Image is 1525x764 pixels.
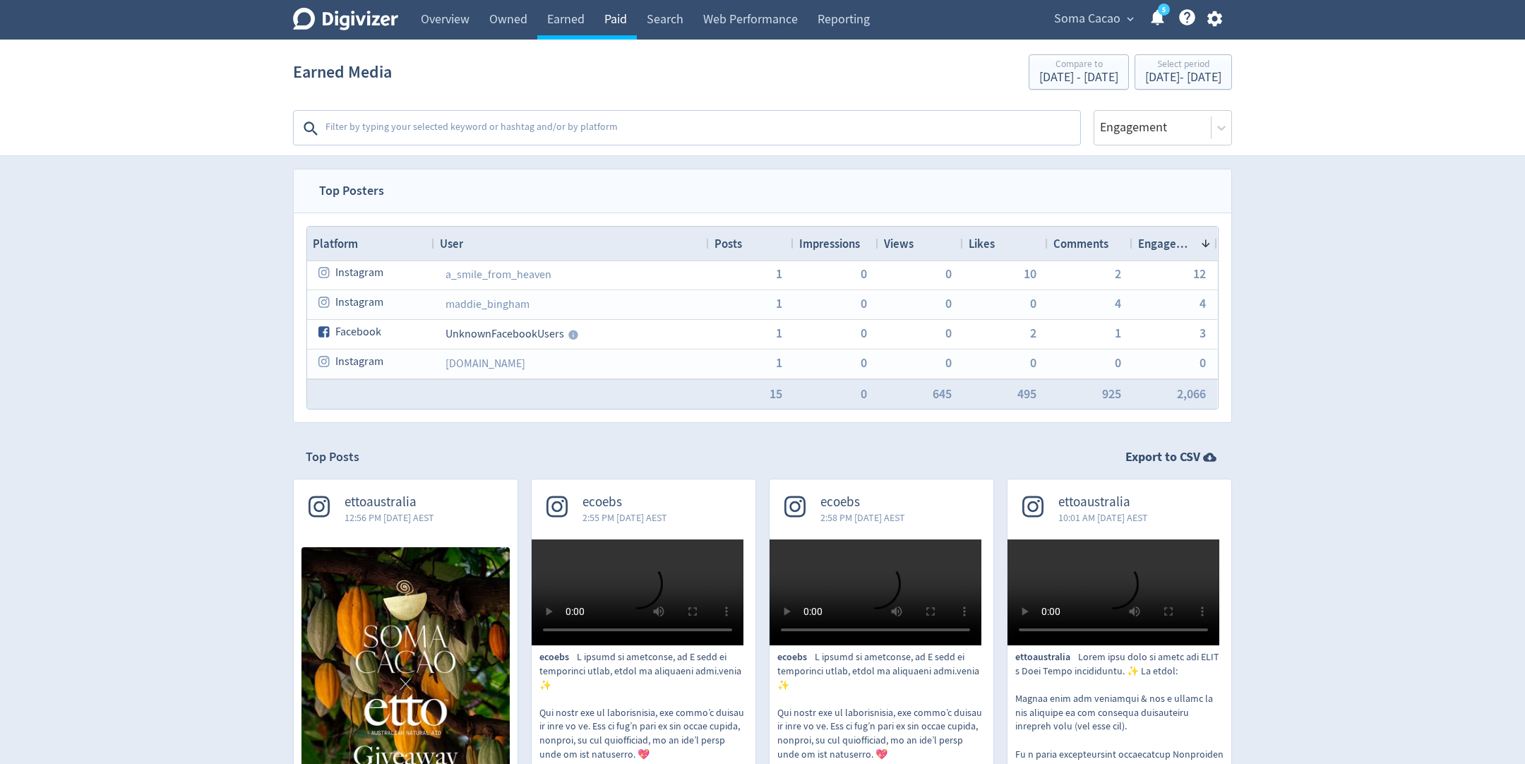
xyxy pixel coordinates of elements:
span: Platform [313,236,358,251]
span: ettoaustralia [345,494,434,511]
button: 0 [861,268,867,280]
span: ettoaustralia [1015,650,1078,664]
button: 0 [861,388,867,400]
span: expand_more [1124,13,1137,25]
span: ecoebs [539,650,577,664]
span: Instagram [335,289,383,316]
button: 925 [1102,388,1121,400]
span: 12:56 PM [DATE] AEST [345,511,434,525]
span: 2:55 PM [DATE] AEST [582,511,667,525]
span: Likes [969,236,995,251]
button: 0 [945,327,952,340]
button: 0 [1030,297,1036,310]
button: 2 [1115,268,1121,280]
span: Top Posters [306,169,397,213]
button: 1 [776,327,782,340]
button: Soma Cacao [1049,8,1137,30]
a: 5 [1158,4,1170,16]
span: Instagram [335,259,383,287]
svg: instagram [318,355,331,368]
button: 15 [770,388,782,400]
button: 0 [945,297,952,310]
div: [DATE] - [DATE] [1039,71,1118,84]
button: 1 [776,297,782,310]
button: 645 [933,388,952,400]
button: 1 [1115,327,1121,340]
button: 0 [861,357,867,369]
span: User [440,236,463,251]
span: Soma Cacao [1054,8,1120,30]
div: Select period [1145,59,1221,71]
span: Engagement [1138,236,1195,251]
button: Compare to[DATE] - [DATE] [1029,54,1129,90]
button: Select period[DATE]- [DATE] [1135,54,1232,90]
svg: instagram [318,266,331,279]
span: 2:58 PM [DATE] AEST [820,511,905,525]
a: [DOMAIN_NAME] [445,357,525,371]
button: 0 [945,268,952,280]
span: Instagram [335,348,383,376]
span: Facebook [335,318,381,346]
button: 2,066 [1177,388,1206,400]
span: Views [884,236,914,251]
a: a_smile_from_heaven [445,268,551,282]
span: Posts [714,236,742,251]
h2: Top Posts [306,448,359,466]
button: 4 [1115,297,1121,310]
span: 0 [1115,357,1121,369]
button: 4 [1200,297,1206,310]
a: maddie_bingham [445,297,530,311]
button: 0 [945,357,952,369]
button: 2 [1030,327,1036,340]
span: ecoebs [820,494,905,511]
button: 0 [861,297,867,310]
button: 1 [776,357,782,369]
svg: instagram [318,296,331,309]
button: 3 [1200,327,1206,340]
span: Impressions [799,236,860,251]
span: ecoebs [777,650,815,664]
button: 495 [1017,388,1036,400]
button: 0 [1030,357,1036,369]
button: 10 [1024,268,1036,280]
svg: facebook [318,326,331,338]
span: 10:01 AM [DATE] AEST [1058,511,1148,525]
button: 1 [776,268,782,280]
div: [DATE] - [DATE] [1145,71,1221,84]
span: ettoaustralia [1058,494,1148,511]
button: 0 [861,327,867,340]
button: 0 [1200,357,1206,369]
h1: Earned Media [293,49,392,95]
span: Comments [1053,236,1108,251]
strong: Export to CSV [1125,448,1200,466]
span: Unknown Facebook Users [445,327,564,341]
text: 5 [1162,5,1166,15]
span: 12 [1193,268,1206,280]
